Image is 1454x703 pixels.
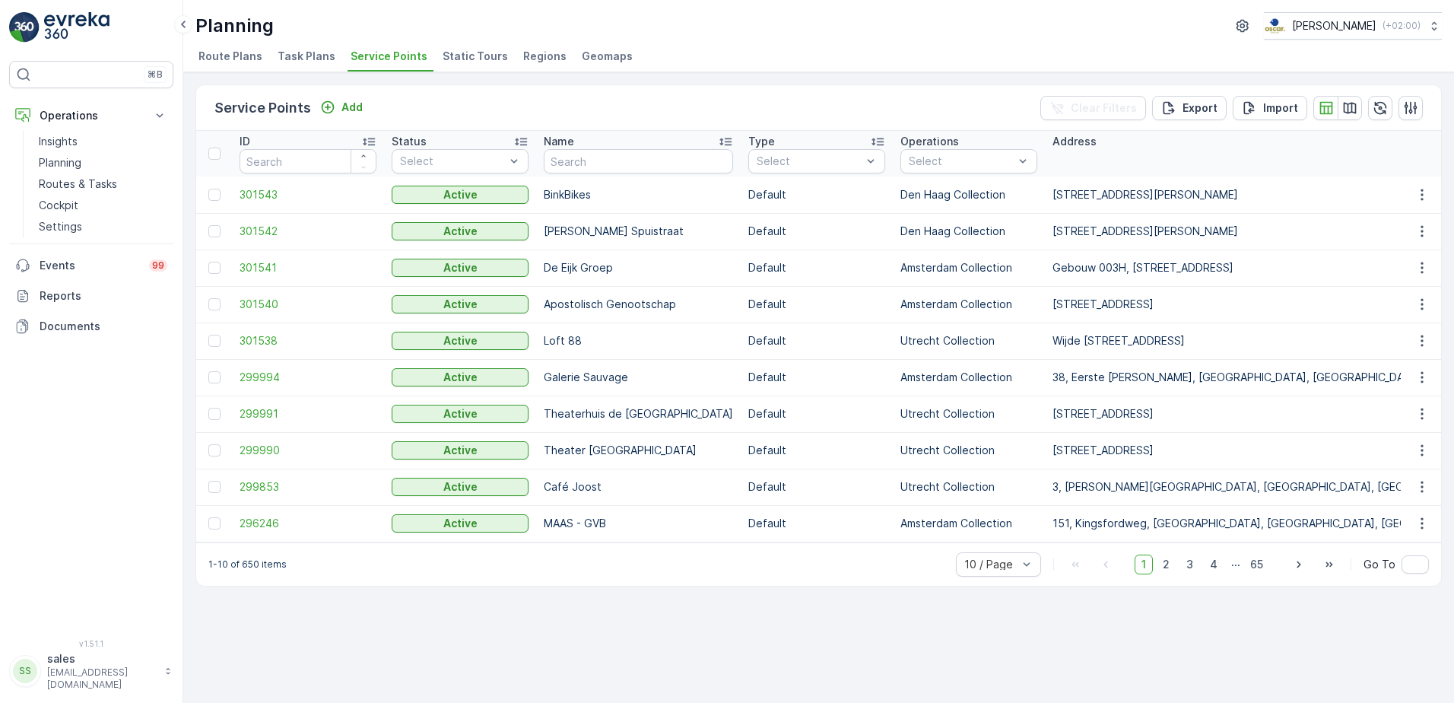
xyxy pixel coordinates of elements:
[1071,100,1137,116] p: Clear Filters
[240,297,376,312] span: 301540
[443,187,478,202] p: Active
[443,297,478,312] p: Active
[9,311,173,342] a: Documents
[748,134,775,149] p: Type
[1135,555,1153,574] span: 1
[443,516,478,531] p: Active
[748,406,885,421] p: Default
[240,260,376,275] a: 301541
[544,406,733,421] p: Theaterhuis de [GEOGRAPHIC_DATA]
[544,479,733,495] p: Café Joost
[443,443,478,458] p: Active
[544,333,733,348] p: Loft 88
[544,297,733,312] p: Apostolisch Genootschap
[900,479,1037,495] p: Utrecht Collection
[544,149,733,173] input: Search
[544,370,733,385] p: Galerie Sauvage
[39,155,81,170] p: Planning
[208,371,221,383] div: Toggle Row Selected
[748,260,885,275] p: Default
[900,134,959,149] p: Operations
[1052,134,1097,149] p: Address
[443,49,508,64] span: Static Tours
[195,14,274,38] p: Planning
[214,97,311,119] p: Service Points
[33,216,173,237] a: Settings
[1040,96,1146,120] button: Clear Filters
[748,187,885,202] p: Default
[9,281,173,311] a: Reports
[9,639,173,648] span: v 1.51.1
[582,49,633,64] span: Geomaps
[757,154,862,169] p: Select
[33,195,173,216] a: Cockpit
[544,260,733,275] p: De Eijk Groep
[748,224,885,239] p: Default
[240,370,376,385] a: 299994
[544,187,733,202] p: BinkBikes
[40,288,167,304] p: Reports
[900,443,1037,458] p: Utrecht Collection
[208,298,221,310] div: Toggle Row Selected
[748,443,885,458] p: Default
[240,406,376,421] a: 299991
[1264,17,1286,34] img: basis-logo_rgb2x.png
[1231,555,1240,574] p: ...
[208,481,221,493] div: Toggle Row Selected
[47,666,157,691] p: [EMAIL_ADDRESS][DOMAIN_NAME]
[443,406,478,421] p: Active
[392,134,427,149] p: Status
[1203,555,1224,574] span: 4
[240,333,376,348] a: 301538
[443,224,478,239] p: Active
[240,149,376,173] input: Search
[47,651,157,666] p: sales
[278,49,335,64] span: Task Plans
[748,479,885,495] p: Default
[13,659,37,683] div: SS
[240,443,376,458] a: 299990
[39,198,78,213] p: Cockpit
[523,49,567,64] span: Regions
[443,260,478,275] p: Active
[148,68,163,81] p: ⌘B
[240,224,376,239] a: 301542
[1264,12,1442,40] button: [PERSON_NAME](+02:00)
[900,297,1037,312] p: Amsterdam Collection
[900,516,1037,531] p: Amsterdam Collection
[1292,18,1376,33] p: [PERSON_NAME]
[208,408,221,420] div: Toggle Row Selected
[1183,100,1217,116] p: Export
[900,260,1037,275] p: Amsterdam Collection
[208,262,221,274] div: Toggle Row Selected
[39,134,78,149] p: Insights
[9,100,173,131] button: Operations
[748,370,885,385] p: Default
[9,250,173,281] a: Events99
[392,441,529,460] button: Active
[208,444,221,456] div: Toggle Row Selected
[351,49,427,64] span: Service Points
[208,225,221,237] div: Toggle Row Selected
[392,478,529,496] button: Active
[33,152,173,173] a: Planning
[392,222,529,240] button: Active
[748,297,885,312] p: Default
[544,516,733,531] p: MAAS - GVB
[392,405,529,423] button: Active
[40,108,143,123] p: Operations
[900,224,1037,239] p: Den Haag Collection
[40,319,167,334] p: Documents
[240,516,376,531] span: 296246
[544,134,574,149] p: Name
[9,12,40,43] img: logo
[748,333,885,348] p: Default
[748,516,885,531] p: Default
[240,187,376,202] a: 301543
[392,368,529,386] button: Active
